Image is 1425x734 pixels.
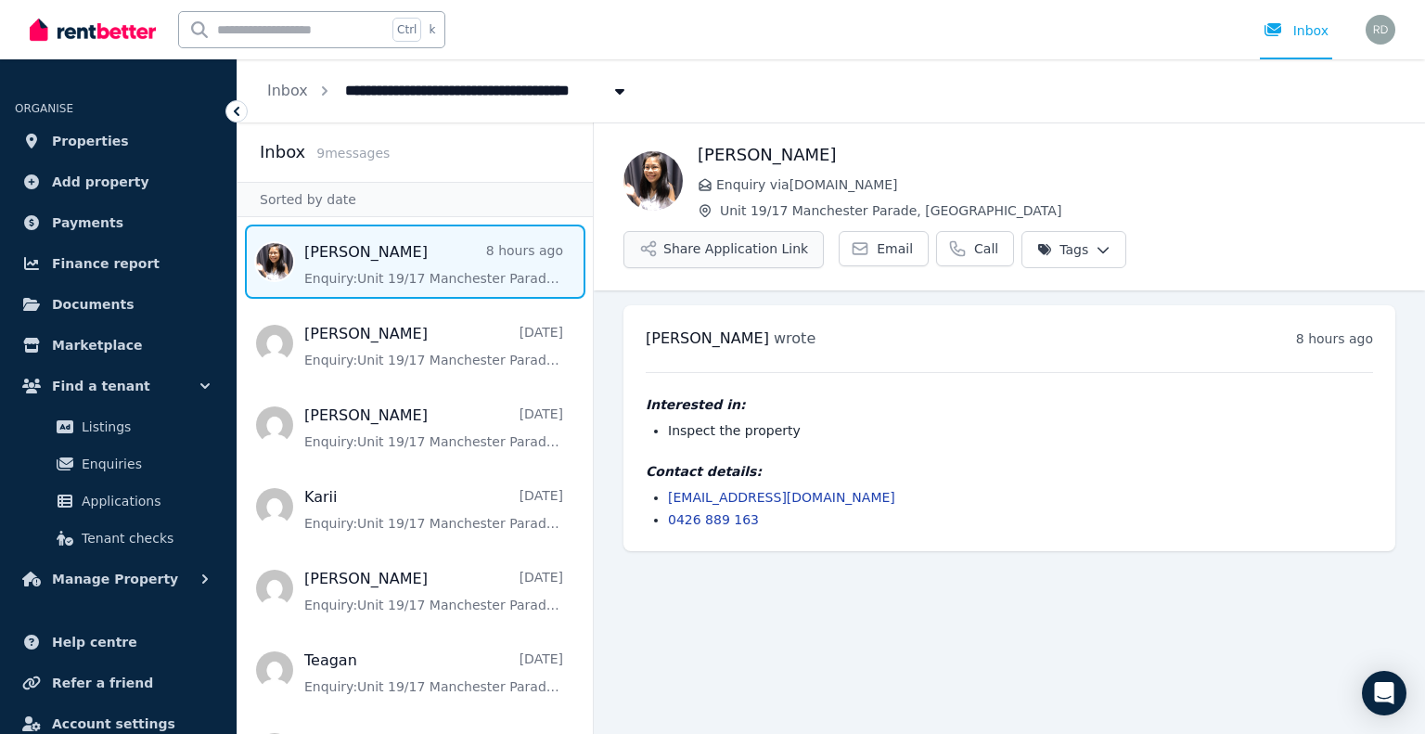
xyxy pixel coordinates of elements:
span: 9 message s [316,146,390,161]
a: [EMAIL_ADDRESS][DOMAIN_NAME] [668,490,895,505]
span: Payments [52,212,123,234]
span: Tenant checks [82,527,207,549]
span: Listings [82,416,207,438]
span: Finance report [52,252,160,275]
a: Email [839,231,929,266]
h4: Interested in: [646,395,1373,414]
a: [PERSON_NAME]8 hours agoEnquiry:Unit 19/17 Manchester Parade, [GEOGRAPHIC_DATA]. [304,241,563,288]
span: Add property [52,171,149,193]
a: Finance report [15,245,222,282]
div: Open Intercom Messenger [1362,671,1406,715]
a: Help centre [15,624,222,661]
a: Properties [15,122,222,160]
img: RentBetter [30,16,156,44]
span: Find a tenant [52,375,150,397]
span: Email [877,239,913,258]
a: Inbox [267,82,308,99]
a: Add property [15,163,222,200]
h4: Contact details: [646,462,1373,481]
a: Applications [22,483,214,520]
span: Documents [52,293,135,315]
span: Properties [52,130,129,152]
a: 0426 889 163 [668,512,759,527]
a: Tenant checks [22,520,214,557]
img: Joey [623,151,683,211]
span: Refer a friend [52,672,153,694]
div: Sorted by date [237,182,593,217]
span: Unit 19/17 Manchester Parade, [GEOGRAPHIC_DATA] [720,201,1395,220]
span: Tags [1037,240,1088,259]
span: Manage Property [52,568,178,590]
span: Help centre [52,631,137,653]
a: [PERSON_NAME][DATE]Enquiry:Unit 19/17 Manchester Parade, [GEOGRAPHIC_DATA]. [304,405,563,451]
span: [PERSON_NAME] [646,329,769,347]
a: Enquiries [22,445,214,483]
span: k [429,22,435,37]
div: Inbox [1264,21,1329,40]
button: Manage Property [15,560,222,598]
a: Teagan[DATE]Enquiry:Unit 19/17 Manchester Parade, [GEOGRAPHIC_DATA]. [304,650,563,696]
a: [PERSON_NAME][DATE]Enquiry:Unit 19/17 Manchester Parade, [GEOGRAPHIC_DATA]. [304,568,563,614]
a: Refer a friend [15,664,222,702]
button: Find a tenant [15,367,222,405]
span: Enquiry via [DOMAIN_NAME] [716,175,1395,194]
a: Payments [15,204,222,241]
a: Marketplace [15,327,222,364]
a: Call [936,231,1014,266]
span: Applications [82,490,207,512]
span: ORGANISE [15,102,73,115]
span: Enquiries [82,453,207,475]
a: Listings [22,408,214,445]
time: 8 hours ago [1296,331,1373,346]
span: Marketplace [52,334,142,356]
span: Call [974,239,998,258]
h1: [PERSON_NAME] [698,142,1395,168]
a: Documents [15,286,222,323]
h2: Inbox [260,139,305,165]
nav: Breadcrumb [237,59,659,122]
span: wrote [774,329,815,347]
a: Karii[DATE]Enquiry:Unit 19/17 Manchester Parade, [GEOGRAPHIC_DATA]. [304,486,563,533]
span: Ctrl [392,18,421,42]
img: Robert De Donatis [1366,15,1395,45]
a: [PERSON_NAME][DATE]Enquiry:Unit 19/17 Manchester Parade, [GEOGRAPHIC_DATA]. [304,323,563,369]
li: Inspect the property [668,421,1373,440]
button: Tags [1021,231,1126,268]
button: Share Application Link [623,231,824,268]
